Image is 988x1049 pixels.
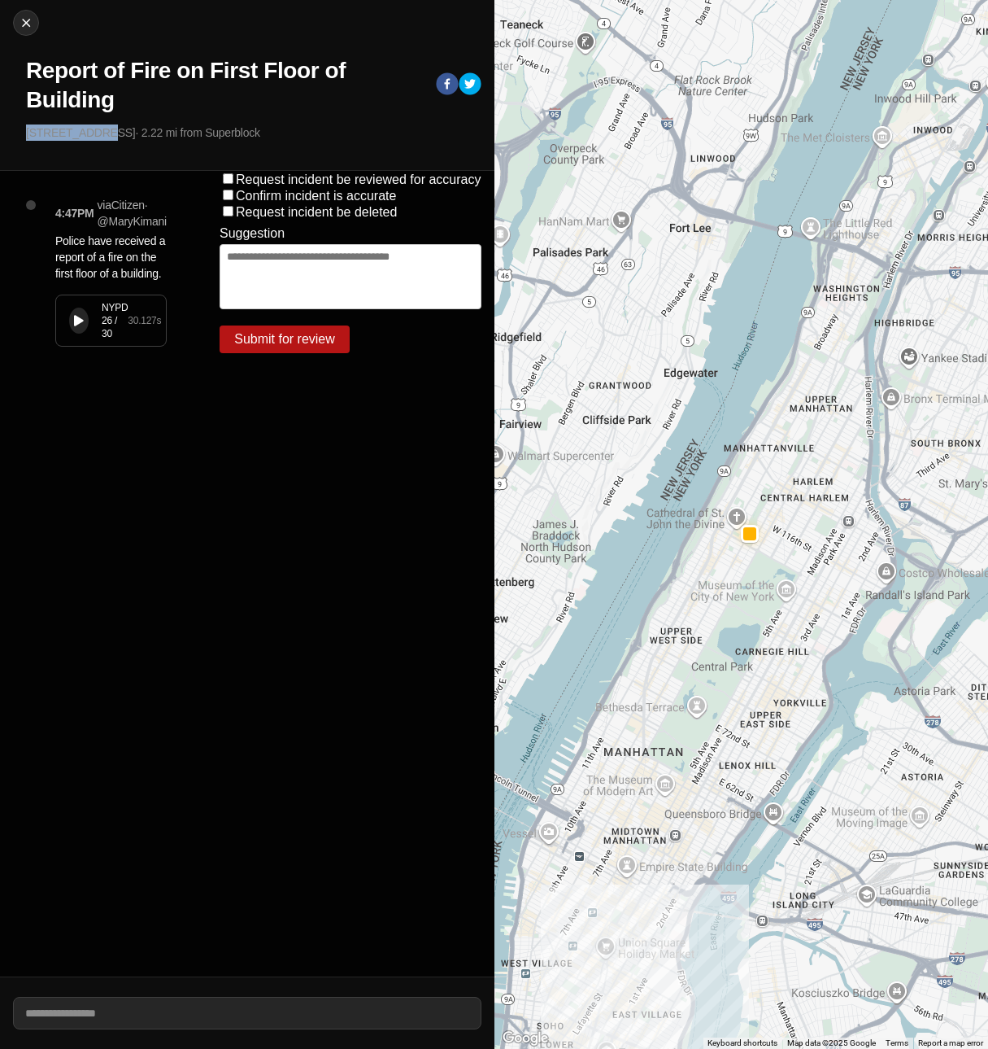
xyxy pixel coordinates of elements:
[498,1028,552,1049] a: Open this area in Google Maps (opens a new window)
[236,205,397,219] label: Request incident be deleted
[128,314,161,327] div: 30.127 s
[236,173,481,186] label: Request incident be reviewed for accuracy
[886,1038,908,1047] a: Terms (opens in new tab)
[436,72,459,98] button: facebook
[55,205,94,221] p: 4:47PM
[18,15,34,31] img: cancel
[459,72,481,98] button: twitter
[55,233,167,282] p: Police have received a report of a fire on the first floor of a building.
[13,10,39,36] button: cancel
[918,1038,983,1047] a: Report a map error
[26,125,481,141] p: [STREET_ADDRESS] · 2.22 mi from Superblock
[102,301,128,340] div: NYPD 26 / 30
[98,197,167,229] p: via Citizen · @ MaryKimani
[787,1038,876,1047] span: Map data ©2025 Google
[236,189,396,203] label: Confirm incident is accurate
[26,56,423,115] h1: Report of Fire on First Floor of Building
[220,326,350,353] button: Submit for review
[707,1038,777,1049] button: Keyboard shortcuts
[220,226,285,241] label: Suggestion
[498,1028,552,1049] img: Google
